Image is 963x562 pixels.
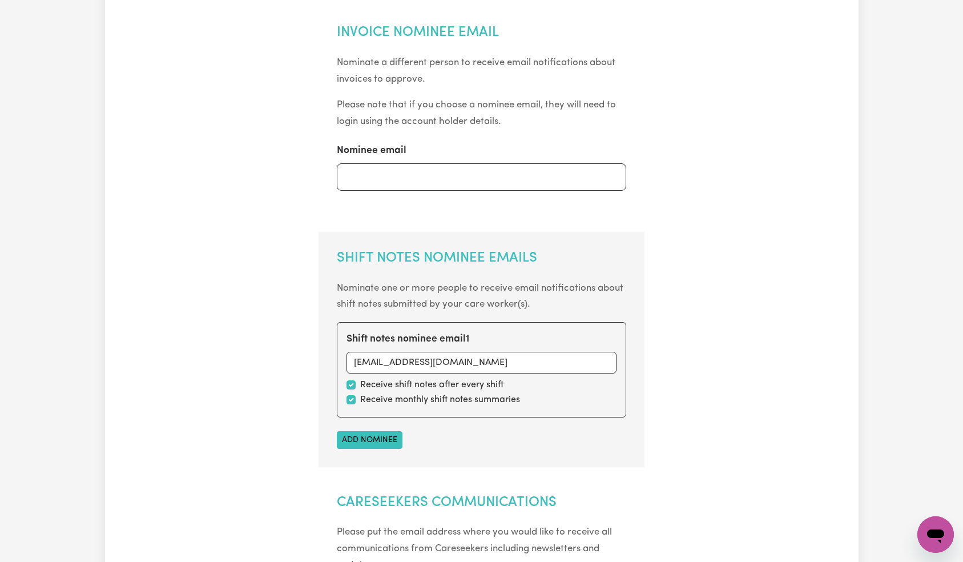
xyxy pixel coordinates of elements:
[360,393,520,407] label: Receive monthly shift notes summaries
[337,431,402,449] button: Add nominee
[337,100,616,126] small: Please note that if you choose a nominee email, they will need to login using the account holder ...
[337,250,626,267] h2: Shift Notes Nominee Emails
[337,143,406,158] label: Nominee email
[337,495,626,511] h2: Careseekers Communications
[917,516,954,553] iframe: Button to launch messaging window
[360,378,503,392] label: Receive shift notes after every shift
[337,58,615,84] small: Nominate a different person to receive email notifications about invoices to approve.
[337,25,626,41] h2: Invoice Nominee Email
[346,332,469,347] label: Shift notes nominee email 1
[337,283,623,310] small: Nominate one or more people to receive email notifications about shift notes submitted by your ca...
